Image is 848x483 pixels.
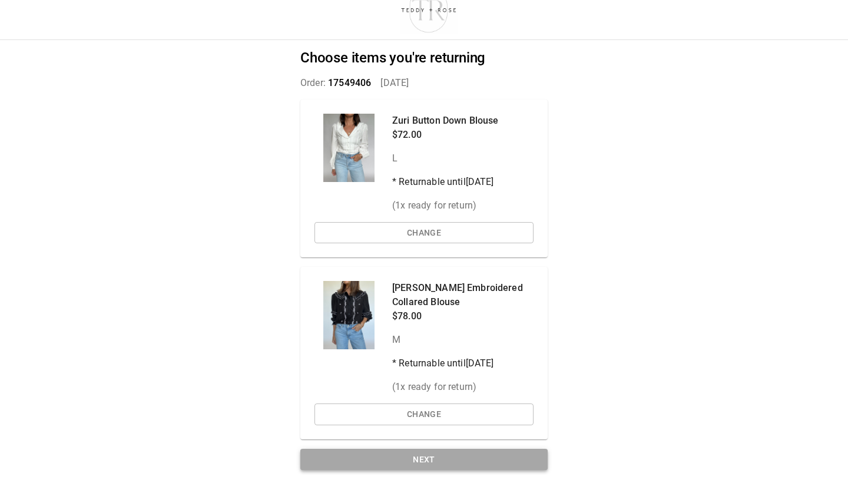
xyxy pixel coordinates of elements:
p: $72.00 [392,128,498,142]
h2: Choose items you're returning [300,49,548,67]
span: 17549406 [328,77,371,88]
p: ( 1 x ready for return) [392,199,498,213]
button: Next [300,449,548,471]
button: Change [314,403,534,425]
p: * Returnable until [DATE] [392,356,534,370]
p: M [392,333,534,347]
p: L [392,151,498,166]
p: ( 1 x ready for return) [392,380,534,394]
p: Order: [DATE] [300,76,548,90]
p: * Returnable until [DATE] [392,175,498,189]
p: Zuri Button Down Blouse [392,114,498,128]
p: $78.00 [392,309,534,323]
button: Change [314,222,534,244]
p: [PERSON_NAME] Embroidered Collared Blouse [392,281,534,309]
